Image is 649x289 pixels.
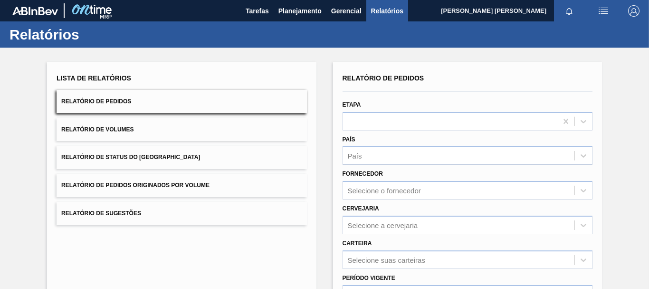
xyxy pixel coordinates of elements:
[348,221,418,229] div: Selecione a cervejaria
[278,5,322,17] span: Planejamento
[343,240,372,247] label: Carteira
[348,152,362,160] div: País
[57,174,306,197] button: Relatório de Pedidos Originados por Volume
[57,202,306,225] button: Relatório de Sugestões
[348,256,425,264] div: Selecione suas carteiras
[554,4,584,18] button: Notificações
[61,154,200,160] span: Relatório de Status do [GEOGRAPHIC_DATA]
[61,126,134,133] span: Relatório de Volumes
[343,136,355,143] label: País
[57,146,306,169] button: Relatório de Status do [GEOGRAPHIC_DATA]
[10,29,178,40] h1: Relatórios
[628,5,639,17] img: Logout
[61,182,210,189] span: Relatório de Pedidos Originados por Volume
[61,210,141,217] span: Relatório de Sugestões
[331,5,362,17] span: Gerencial
[57,90,306,113] button: Relatório de Pedidos
[12,7,58,15] img: TNhmsLtSVTkK8tSr43FrP2fwEKptu5GPRR3wAAAABJRU5ErkJggg==
[343,170,383,177] label: Fornecedor
[57,74,131,82] span: Lista de Relatórios
[598,5,609,17] img: userActions
[343,205,379,212] label: Cervejaria
[343,74,424,82] span: Relatório de Pedidos
[371,5,403,17] span: Relatórios
[343,101,361,108] label: Etapa
[246,5,269,17] span: Tarefas
[343,275,395,281] label: Período Vigente
[348,187,421,195] div: Selecione o fornecedor
[57,118,306,141] button: Relatório de Volumes
[61,98,131,105] span: Relatório de Pedidos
